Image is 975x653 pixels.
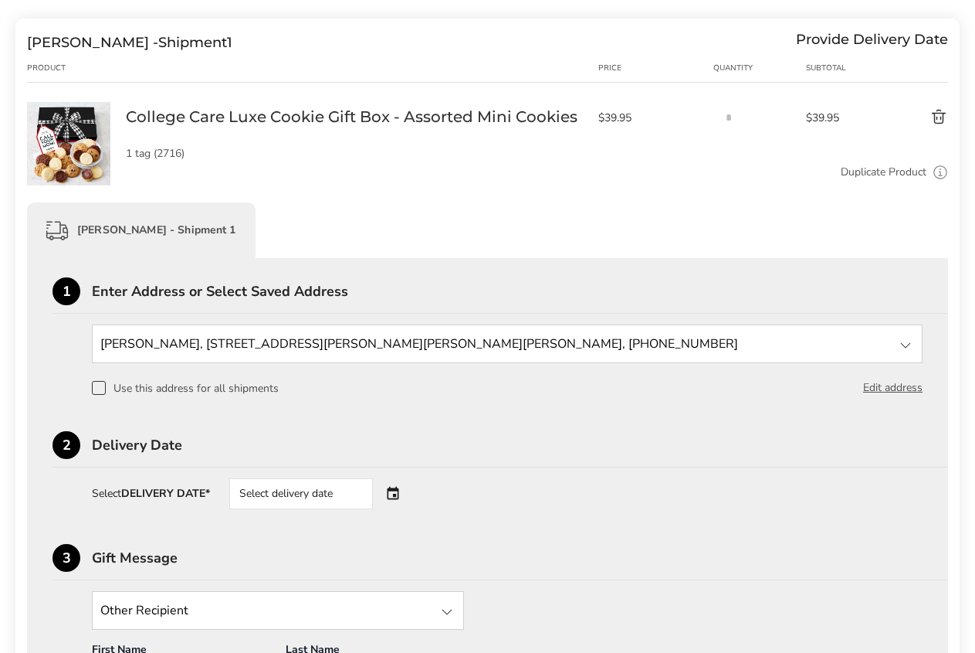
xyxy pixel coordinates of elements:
div: Gift Message [92,551,948,565]
span: 1 [227,34,232,51]
div: Delivery Date [92,438,948,452]
div: Product [27,62,126,74]
a: College Care Luxe Cookie Gift Box - Assorted Mini Cookies [126,107,577,127]
span: [PERSON_NAME] - [27,34,158,51]
strong: DELIVERY DATE* [121,486,210,501]
div: Quantity [713,62,806,74]
button: Delete product [870,108,948,127]
div: Subtotal [806,62,870,74]
input: State [92,591,464,630]
div: 1 [52,277,80,305]
div: Select delivery date [229,478,373,509]
a: College Care Luxe Cookie Gift Box - Assorted Mini Cookies [27,101,110,116]
input: Quantity input [713,102,744,133]
div: Price [598,62,713,74]
label: Use this address for all shipments [92,381,279,395]
div: Shipment [27,34,232,51]
span: $39.95 [598,111,706,125]
div: Provide Delivery Date [796,34,948,51]
div: 2 [52,431,80,459]
img: College Care Luxe Cookie Gift Box - Assorted Mini Cookies [27,102,110,185]
a: Duplicate Product [841,164,926,181]
span: $39.95 [806,111,870,125]
div: Enter Address or Select Saved Address [92,284,948,298]
p: 1 tag (2716) [126,148,583,159]
div: Select [92,488,210,499]
input: State [92,325,923,363]
div: 3 [52,544,80,572]
div: [PERSON_NAME] - Shipment 1 [27,202,256,258]
button: Edit address [863,379,923,396]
